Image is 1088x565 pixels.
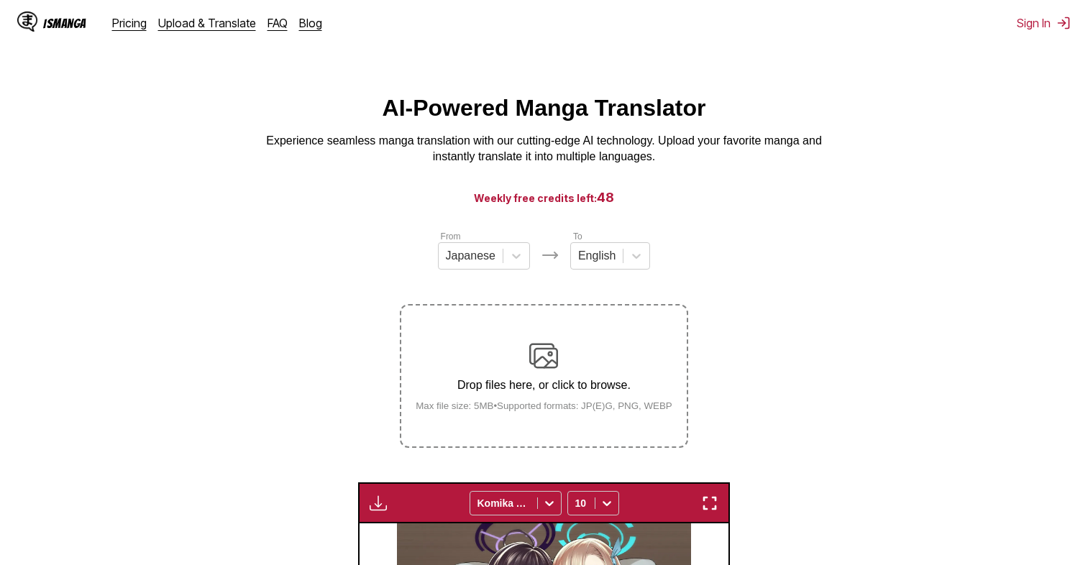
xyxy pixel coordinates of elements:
[541,247,559,264] img: Languages icon
[158,16,256,30] a: Upload & Translate
[268,16,288,30] a: FAQ
[35,188,1053,206] h3: Weekly free credits left:
[441,231,461,242] label: From
[257,133,832,165] p: Experience seamless manga translation with our cutting-edge AI technology. Upload your favorite m...
[383,95,706,121] h1: AI-Powered Manga Translator
[573,231,582,242] label: To
[43,17,86,30] div: IsManga
[370,495,387,512] img: Download translated images
[1056,16,1071,30] img: Sign out
[404,379,684,392] p: Drop files here, or click to browse.
[597,190,614,205] span: 48
[404,400,684,411] small: Max file size: 5MB • Supported formats: JP(E)G, PNG, WEBP
[17,12,37,32] img: IsManga Logo
[112,16,147,30] a: Pricing
[701,495,718,512] img: Enter fullscreen
[299,16,322,30] a: Blog
[1017,16,1071,30] button: Sign In
[17,12,112,35] a: IsManga LogoIsManga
